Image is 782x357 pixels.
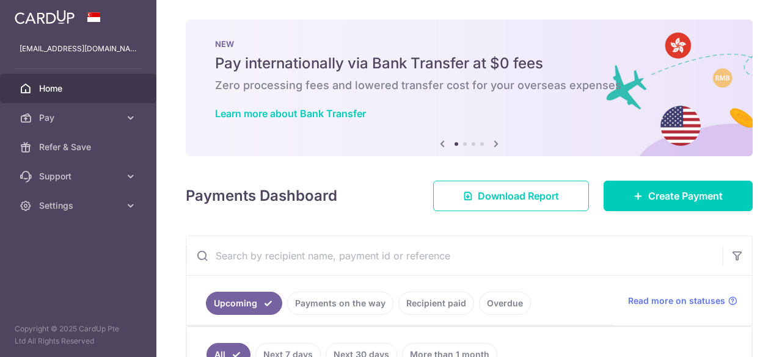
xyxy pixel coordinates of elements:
[39,170,120,182] span: Support
[39,141,120,153] span: Refer & Save
[15,10,75,24] img: CardUp
[186,185,337,207] h4: Payments Dashboard
[628,295,725,307] span: Read more on statuses
[287,292,393,315] a: Payments on the way
[39,82,120,95] span: Home
[39,112,120,124] span: Pay
[433,181,589,211] a: Download Report
[215,39,723,49] p: NEW
[398,292,474,315] a: Recipient paid
[478,189,559,203] span: Download Report
[604,181,753,211] a: Create Payment
[186,236,723,275] input: Search by recipient name, payment id or reference
[186,20,753,156] img: Bank transfer banner
[648,189,723,203] span: Create Payment
[20,43,137,55] p: [EMAIL_ADDRESS][DOMAIN_NAME]
[215,107,366,120] a: Learn more about Bank Transfer
[628,295,737,307] a: Read more on statuses
[206,292,282,315] a: Upcoming
[39,200,120,212] span: Settings
[215,54,723,73] h5: Pay internationally via Bank Transfer at $0 fees
[479,292,531,315] a: Overdue
[215,78,723,93] h6: Zero processing fees and lowered transfer cost for your overseas expenses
